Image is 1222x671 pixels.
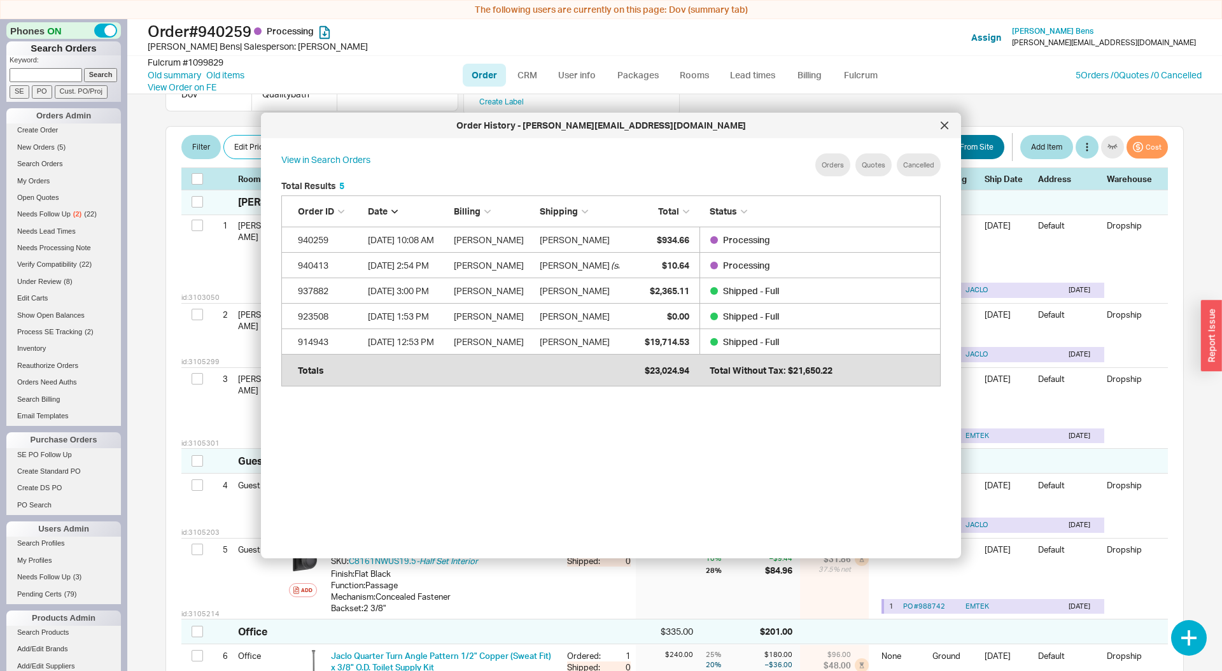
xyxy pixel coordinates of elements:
span: [PERSON_NAME] Bens [1012,26,1093,36]
span: Date [368,206,388,216]
a: View in Search Orders [281,153,370,176]
span: Needs Processing Note [17,244,91,251]
span: ( 22 ) [84,210,97,218]
div: Phones [6,22,121,39]
div: Warehouse [1107,173,1158,185]
div: [PERSON_NAME] [540,329,610,355]
div: [PERSON_NAME] Room [238,195,351,209]
span: JACLO [966,350,1064,359]
div: [PERSON_NAME] Bens | Salesperson: [PERSON_NAME] [148,40,614,53]
div: Guest [238,454,267,468]
span: Billing [454,206,481,216]
div: Guest [238,474,284,496]
span: Processing [723,260,770,271]
span: id: 3105301 [181,439,220,448]
div: Finish : Flat Black [331,568,557,579]
span: ( 79 ) [64,590,77,597]
div: Default [1038,220,1102,264]
span: $934.66 [657,234,689,245]
div: 1 [212,215,228,236]
div: [DATE] [985,373,1033,411]
span: $2,365.11 [650,285,689,296]
a: View Order on FE [148,81,216,92]
div: [PERSON_NAME] [454,227,533,253]
span: Add Item [1031,139,1062,155]
div: [PERSON_NAME] [454,253,533,278]
div: Users Admin [6,521,121,537]
span: id: 3103050 [181,293,220,302]
a: Create DS PO [6,481,121,495]
input: PO [32,85,52,98]
div: Ordered: [567,650,608,661]
a: 914943[DATE] 12:53 PM[PERSON_NAME][PERSON_NAME]$19,714.53Shipped - Full [281,329,941,355]
span: EMTEK [966,602,1064,611]
a: Order [463,64,506,87]
a: Process SE Tracking(2) [6,325,121,339]
span: id: 3105299 [181,357,220,367]
a: Needs Processing Note [6,241,121,255]
div: Date [368,205,447,218]
span: ( 3 ) [73,573,81,581]
div: [PERSON_NAME] [454,278,533,304]
div: Ship Date [985,173,1033,185]
a: C8161NWUS19.5-Half Set Interior [349,556,478,566]
span: SKU: [331,556,349,566]
span: Order ID [298,206,334,216]
div: [PERSON_NAME] [454,329,533,355]
div: Dropship [1107,309,1158,320]
div: Billing [454,205,533,218]
div: [PERSON_NAME] [454,304,533,329]
a: 5Orders /0Quotes /0 Cancelled [1076,69,1202,80]
div: Room [238,173,284,185]
div: Totals [298,358,362,383]
div: 914943 [298,329,362,355]
div: [DATE] [1069,285,1099,295]
button: Edit Pricing by [PERSON_NAME] [223,135,356,159]
span: Needs Follow Up [17,210,71,218]
span: Processing [267,25,314,36]
a: Pending Certs(79) [6,587,121,600]
a: Create Label [479,97,524,106]
a: User info [549,64,605,87]
div: 6 [212,645,228,667]
div: [PERSON_NAME][EMAIL_ADDRESS][DOMAIN_NAME] [1012,38,1196,47]
a: PO Search [6,498,121,511]
span: 5 [339,180,344,191]
div: Function : Passage [331,579,557,591]
input: Search [84,68,118,81]
span: ( samples ) [611,253,650,278]
div: 9/17/25 2:54 PM [368,253,447,278]
span: Add From Site [944,139,994,155]
div: 9/3/25 3:00 PM [368,278,447,304]
span: Shipped - Full [723,285,779,296]
span: $10.64 [662,260,689,271]
div: Dropship [1107,650,1158,661]
div: 28 % [706,565,762,576]
div: 4 [212,474,228,496]
a: SE PO Follow Up [6,448,121,461]
div: 940259 [298,227,362,253]
span: - Half Set Interior [416,556,478,566]
span: Shipped - Full [723,311,779,321]
div: $96.00 [814,650,851,660]
button: Cancelled [897,153,941,176]
div: Dropship [1107,220,1158,231]
span: Verify Compatibility [17,260,77,268]
span: ( 22 ) [80,260,92,268]
div: Add [301,585,313,595]
a: Create Standard PO [6,465,121,478]
a: Old items [206,69,244,81]
div: [PERSON_NAME] Room [238,368,284,401]
div: 6/18/25 1:53 PM [368,304,447,329]
span: ( 2 ) [85,328,93,335]
a: Add/Edit Brands [6,642,121,656]
a: 940413[DATE] 2:54 PM[PERSON_NAME][PERSON_NAME](samples)$10.64Processing [281,253,941,278]
a: My Orders [6,174,121,187]
a: Search Billing [6,392,121,406]
button: Quotes [855,153,892,176]
span: Under Review [17,277,61,285]
div: Total [626,205,689,218]
button: Add From Site [933,135,1004,159]
a: Fulcrum [834,64,887,87]
div: 5/30/25 12:53 PM [368,329,447,355]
